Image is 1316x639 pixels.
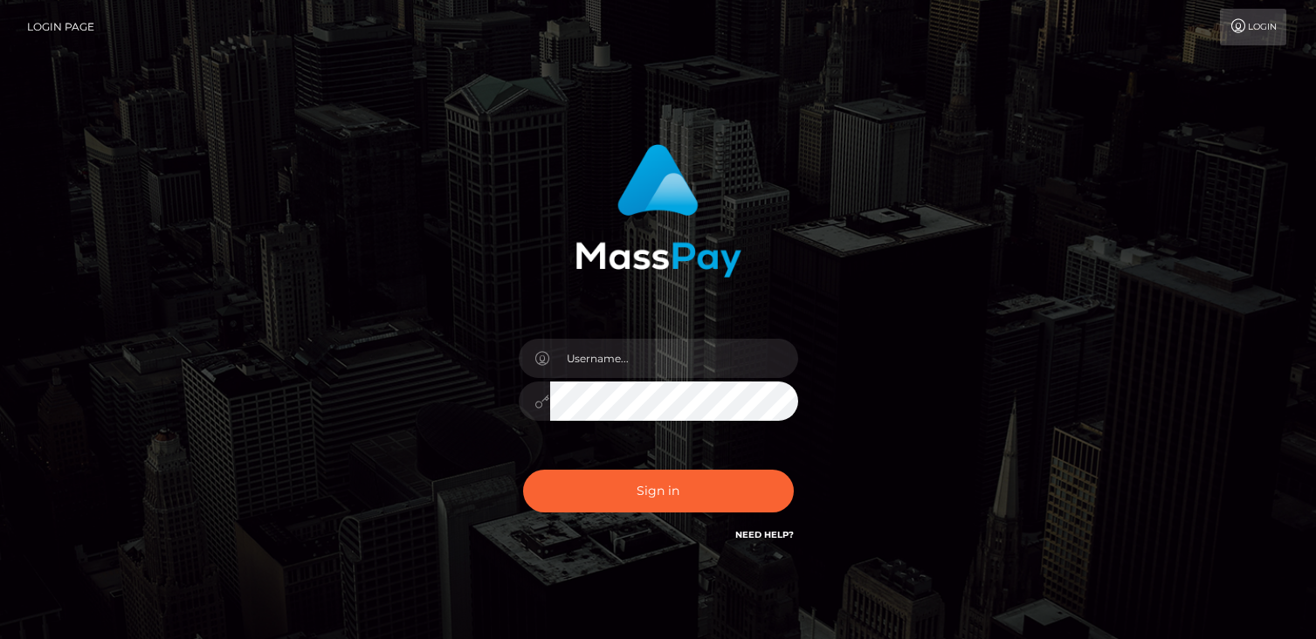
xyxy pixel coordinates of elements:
a: Login [1220,9,1286,45]
input: Username... [550,339,798,378]
img: MassPay Login [575,144,741,278]
a: Need Help? [735,529,794,540]
button: Sign in [523,470,794,512]
a: Login Page [27,9,94,45]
